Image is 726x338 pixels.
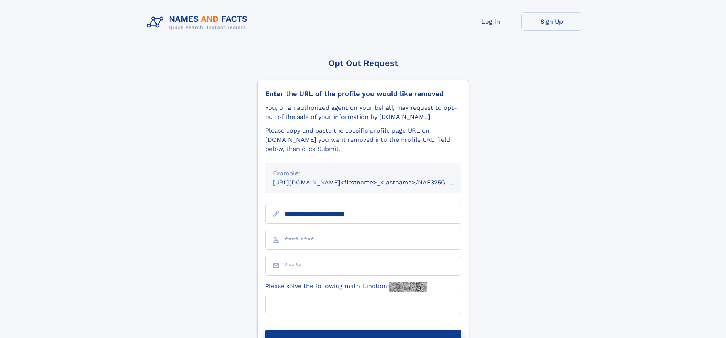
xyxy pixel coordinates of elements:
div: You, or an authorized agent on your behalf, may request to opt-out of the sale of your informatio... [265,103,461,122]
div: Enter the URL of the profile you would like removed [265,90,461,98]
label: Please solve the following math function: [265,282,427,292]
a: Log In [460,12,521,31]
small: [URL][DOMAIN_NAME]<firstname>_<lastname>/NAF325G-xxxxxxxx [273,179,476,186]
img: Logo Names and Facts [144,12,254,33]
a: Sign Up [521,12,582,31]
div: Example: [273,169,454,178]
div: Opt Out Request [257,58,469,68]
div: Please copy and paste the specific profile page URL on [DOMAIN_NAME] you want removed into the Pr... [265,126,461,154]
